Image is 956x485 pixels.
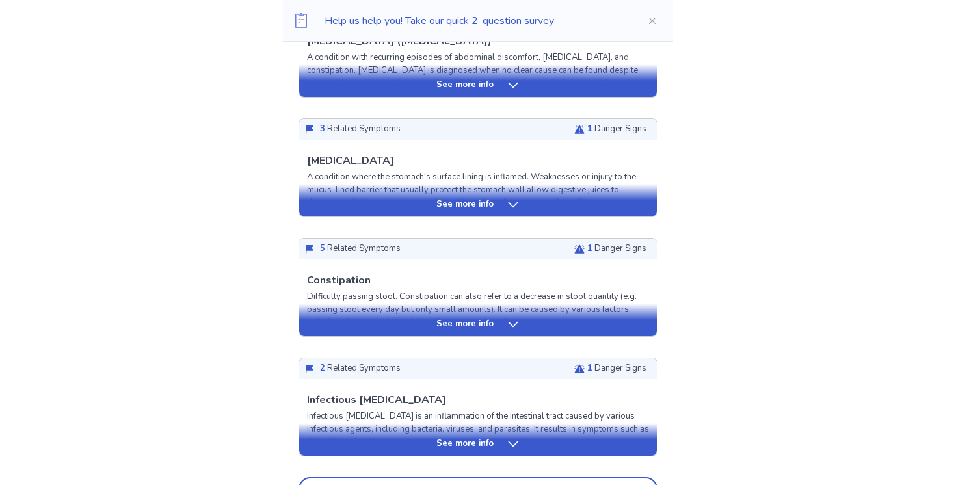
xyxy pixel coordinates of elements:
span: 1 [587,123,592,135]
p: Constipation [307,272,371,288]
p: Danger Signs [587,123,646,136]
p: Danger Signs [587,242,646,256]
p: A condition with recurring episodes of abdominal discomfort, [MEDICAL_DATA], and constipation. [M... [307,51,649,102]
span: 5 [320,242,325,254]
p: See more info [436,79,494,92]
p: Danger Signs [587,362,646,375]
span: 1 [587,242,592,254]
span: 2 [320,362,325,374]
p: See more info [436,438,494,451]
p: A condition where the stomach's surface lining is inflamed. Weaknesses or injury to the mucus-lin... [307,171,649,235]
p: Related Symptoms [320,242,401,256]
p: See more info [436,198,494,211]
p: Help us help you! Take our quick 2-question survey [325,13,626,29]
span: 1 [587,362,592,374]
span: 3 [320,123,325,135]
p: See more info [436,318,494,331]
p: Difficulty passing stool. Constipation can also refer to a decrease in stool quantity (e.g. passi... [307,291,649,329]
p: Infectious [MEDICAL_DATA] [307,392,446,408]
p: Related Symptoms [320,362,401,375]
p: [MEDICAL_DATA] [307,153,394,168]
p: Related Symptoms [320,123,401,136]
